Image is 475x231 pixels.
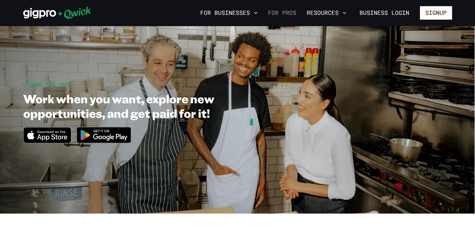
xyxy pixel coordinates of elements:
img: Get it on Google Play [73,123,135,147]
a: Business Login [354,6,415,20]
a: Download on the App Store [23,138,72,145]
h1: Work when you want, explore new opportunities, and get paid for it! [23,91,281,120]
span: GIGPRO FOR PROS [23,81,72,88]
a: For Pros [265,7,299,18]
button: Resources [304,7,349,18]
button: Signup [420,6,452,20]
button: For Businesses [198,7,260,18]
